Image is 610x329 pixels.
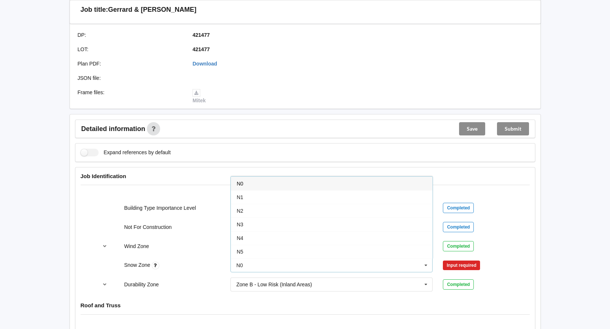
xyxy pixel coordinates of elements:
[81,6,108,14] h3: Job title:
[193,32,210,38] b: 421477
[124,205,196,211] label: Building Type Importance Level
[81,125,145,132] span: Detailed information
[237,194,243,200] span: N1
[98,278,112,291] button: reference-toggle
[237,181,243,187] span: N0
[81,302,530,309] h4: Roof and Truss
[73,31,188,39] div: DP :
[237,249,243,255] span: N5
[237,208,243,214] span: N2
[443,222,474,232] div: Completed
[443,203,474,213] div: Completed
[81,149,171,156] label: Expand references by default
[443,261,480,270] div: Input required
[193,61,217,67] a: Download
[236,282,312,287] div: Zone B - Low Risk (Inland Areas)
[237,222,243,227] span: N3
[73,60,188,67] div: Plan PDF :
[73,46,188,53] div: LOT :
[73,89,188,104] div: Frame files :
[108,6,197,14] h3: Gerrard & [PERSON_NAME]
[237,235,243,241] span: N4
[73,74,188,82] div: JSON file :
[81,173,530,180] h4: Job Identification
[124,282,159,287] label: Durability Zone
[98,240,112,253] button: reference-toggle
[443,241,474,251] div: Completed
[124,262,152,268] label: Snow Zone
[193,89,206,103] a: Mitek
[443,279,474,290] div: Completed
[193,46,210,52] b: 421477
[124,243,149,249] label: Wind Zone
[124,224,172,230] label: Not For Construction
